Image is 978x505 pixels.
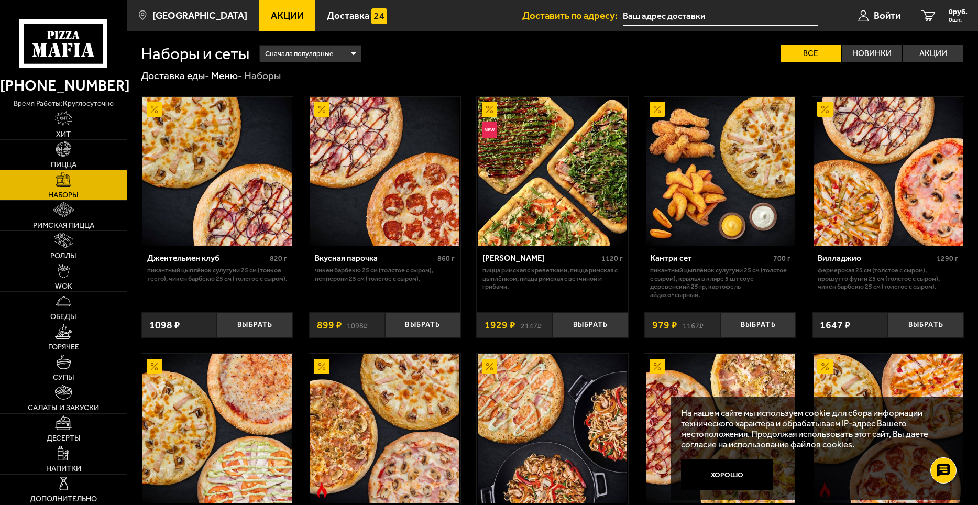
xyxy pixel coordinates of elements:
span: Десерты [47,434,81,442]
a: Акционный3 пиццы [141,354,293,503]
input: Ваш адрес доставки [623,6,818,26]
button: Выбрать [385,312,461,337]
a: АкционныйВилладжио [812,97,964,246]
span: 1120 г [601,254,623,263]
span: Наборы [48,191,79,199]
img: Акционный [817,359,832,374]
span: 979 ₽ [652,320,677,330]
span: 1290 г [937,254,958,263]
img: Вилла Капри [478,354,627,503]
button: Хорошо [681,459,773,490]
img: Акционный [314,359,329,374]
img: Акционный [482,359,497,374]
img: Акционный [314,102,329,117]
span: [GEOGRAPHIC_DATA] [152,11,247,21]
img: Мама Миа [478,97,627,246]
div: Вилладжио [818,254,934,264]
span: WOK [55,282,72,290]
span: Супы [53,374,74,381]
img: 15daf4d41897b9f0e9f617042186c801.svg [371,8,387,24]
a: Меню- [211,70,243,82]
img: Трио из Рио [310,354,459,503]
span: 860 г [437,254,455,263]
span: Акции [271,11,304,21]
a: АкционныйОстрое блюдоТрио из Рио [309,354,460,503]
a: АкционныйВкусная парочка [309,97,460,246]
button: Выбрать [553,312,629,337]
img: Беатриче [814,354,963,503]
a: АкционныйНовинкаМама Миа [477,97,628,246]
span: Роллы [50,252,76,259]
img: Джентельмен клуб [142,97,292,246]
span: Доставить по адресу: [522,11,623,21]
span: Пицца [51,161,76,168]
span: Салаты и закуски [28,404,99,411]
img: Острое блюдо [314,482,329,498]
a: АкционныйДаВинчи сет [644,354,796,503]
p: Пикантный цыплёнок сулугуни 25 см (тонкое тесто), Чикен Барбекю 25 см (толстое с сыром). [147,266,288,282]
span: 700 г [773,254,790,263]
span: Римская пицца [33,222,94,229]
img: Вилладжио [814,97,963,246]
p: Чикен Барбекю 25 см (толстое с сыром), Пепперони 25 см (толстое с сыром). [315,266,455,282]
img: 3 пиццы [142,354,292,503]
p: На нашем сайте мы используем cookie для сбора информации технического характера и обрабатываем IP... [681,408,948,450]
div: [PERSON_NAME] [482,254,599,264]
img: Новинка [482,122,497,137]
a: АкционныйОстрое блюдоБеатриче [812,354,964,503]
div: Наборы [244,69,281,82]
span: 1098 ₽ [149,320,180,330]
h1: Наборы и сеты [141,46,249,62]
img: Акционный [650,359,665,374]
button: Выбрать [720,312,796,337]
span: Войти [874,11,900,21]
span: Дополнительно [30,495,97,502]
label: Акции [903,45,963,62]
div: Джентельмен клуб [147,254,268,264]
a: АкционныйВилла Капри [477,354,628,503]
span: 1929 ₽ [485,320,515,330]
a: Доставка еды- [141,70,210,82]
div: Вкусная парочка [315,254,435,264]
p: Пицца Римская с креветками, Пицца Римская с цыплёнком, Пицца Римская с ветчиной и грибами. [482,266,623,291]
div: Кантри сет [650,254,771,264]
s: 1098 ₽ [347,320,368,330]
img: Акционный [482,102,497,117]
p: Фермерская 25 см (толстое с сыром), Прошутто Фунги 25 см (толстое с сыром), Чикен Барбекю 25 см (... [818,266,958,291]
span: Горячее [48,343,79,350]
span: 1647 ₽ [820,320,851,330]
img: Кантри сет [646,97,795,246]
button: Выбрать [888,312,964,337]
span: Сначала популярные [265,44,333,63]
span: 0 шт. [949,17,968,23]
s: 1167 ₽ [683,320,704,330]
span: Хит [56,130,71,138]
img: Акционный [147,102,162,117]
span: Напитки [46,465,81,472]
span: 820 г [270,254,287,263]
label: Все [781,45,841,62]
img: Акционный [147,359,162,374]
img: Вкусная парочка [310,97,459,246]
span: 899 ₽ [317,320,342,330]
span: Обеды [50,313,76,320]
label: Новинки [842,45,902,62]
button: Выбрать [217,312,293,337]
s: 2147 ₽ [521,320,542,330]
span: 0 руб. [949,8,968,16]
span: Доставка [327,11,369,21]
a: АкционныйДжентельмен клуб [141,97,293,246]
a: АкционныйКантри сет [644,97,796,246]
img: Акционный [650,102,665,117]
p: Пикантный цыплёнок сулугуни 25 см (толстое с сыром), крылья в кляре 5 шт соус деревенский 25 гр, ... [650,266,790,299]
img: ДаВинчи сет [646,354,795,503]
img: Акционный [817,102,832,117]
